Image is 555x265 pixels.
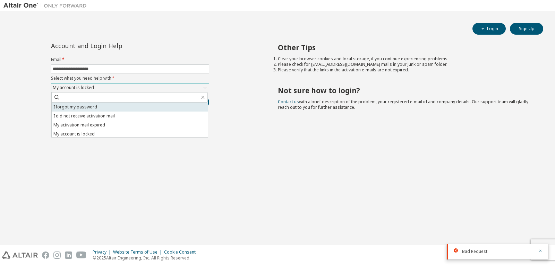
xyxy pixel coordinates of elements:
div: Cookie Consent [164,249,200,255]
p: © 2025 Altair Engineering, Inc. All Rights Reserved. [93,255,200,261]
label: Select what you need help with [51,76,209,81]
button: Sign Up [510,23,543,35]
h2: Not sure how to login? [278,86,531,95]
div: Account and Login Help [51,43,178,48]
div: Website Terms of Use [113,249,164,255]
h2: Other Tips [278,43,531,52]
button: Login [472,23,506,35]
div: My account is locked [51,83,209,92]
li: Clear your browser cookies and local storage, if you continue experiencing problems. [278,56,531,62]
img: linkedin.svg [65,251,72,259]
li: Please verify that the links in the activation e-mails are not expired. [278,67,531,73]
img: facebook.svg [42,251,49,259]
img: youtube.svg [76,251,86,259]
span: Bad Request [462,249,487,254]
li: I forgot my password [52,103,208,112]
img: instagram.svg [53,251,61,259]
label: Email [51,57,209,62]
div: Privacy [93,249,113,255]
img: altair_logo.svg [2,251,38,259]
div: My account is locked [52,84,95,91]
img: Altair One [3,2,90,9]
a: Contact us [278,99,299,105]
span: with a brief description of the problem, your registered e-mail id and company details. Our suppo... [278,99,528,110]
li: Please check for [EMAIL_ADDRESS][DOMAIN_NAME] mails in your junk or spam folder. [278,62,531,67]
